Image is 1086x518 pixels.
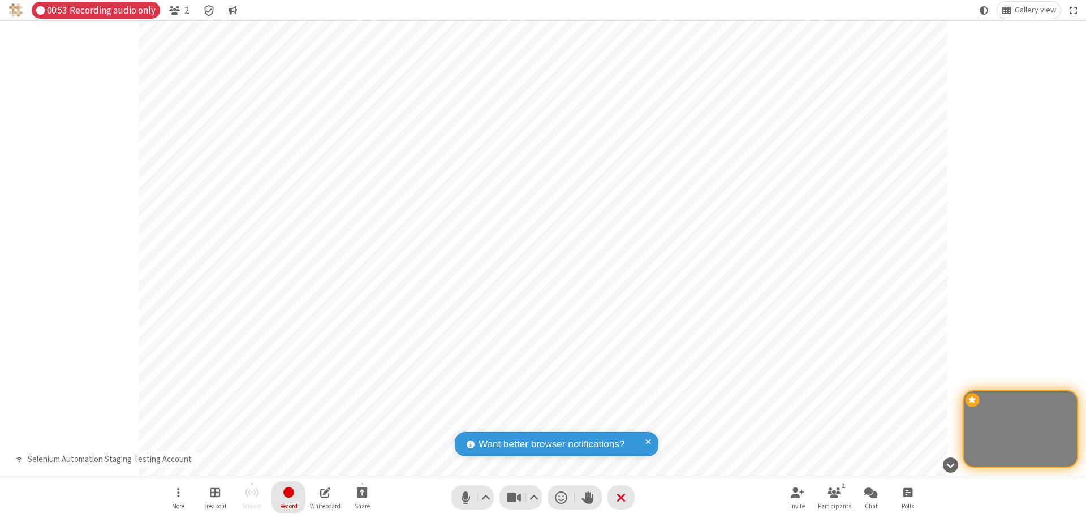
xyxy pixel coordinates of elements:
button: Manage Breakout Rooms [198,481,232,513]
span: Record [280,503,298,510]
div: Meeting details Encryption enabled [198,2,219,19]
button: End or leave meeting [607,485,635,510]
button: Stop video (⌘+Shift+V) [499,485,542,510]
button: Audio settings [479,485,494,510]
button: Send a reaction [548,485,575,510]
button: Open chat [854,481,888,513]
span: Want better browser notifications? [479,437,624,452]
button: Conversation [224,2,242,19]
div: Audio only [32,2,160,19]
button: Hide [938,451,962,478]
span: Breakout [203,503,227,510]
button: Start sharing [345,481,379,513]
button: Invite participants (⌘+Shift+I) [781,481,815,513]
button: Fullscreen [1065,2,1082,19]
button: Open menu [161,481,195,513]
button: Stop recording [271,481,305,513]
span: Whiteboard [310,503,341,510]
span: Participants [818,503,851,510]
div: Selenium Automation Staging Testing Account [23,453,196,466]
img: QA Selenium DO NOT DELETE OR CHANGE [9,3,23,17]
span: Polls [902,503,914,510]
span: More [172,503,184,510]
button: Change layout [997,2,1061,19]
button: Using system theme [975,2,993,19]
span: Gallery view [1015,6,1056,15]
span: Stream [242,503,261,510]
span: Chat [865,503,878,510]
span: Recording audio only [70,5,156,16]
button: Open shared whiteboard [308,481,342,513]
button: Open poll [891,481,925,513]
span: 2 [184,5,189,16]
button: Open participant list [817,481,851,513]
span: 00:53 [47,5,67,16]
button: Video setting [527,485,542,510]
span: Invite [790,503,805,510]
button: Unable to start streaming without first stopping recording [235,481,269,513]
div: 2 [839,481,848,491]
button: Raise hand [575,485,602,510]
button: Open participant list [165,2,194,19]
button: Mute (⌘+Shift+A) [451,485,494,510]
span: Share [355,503,370,510]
